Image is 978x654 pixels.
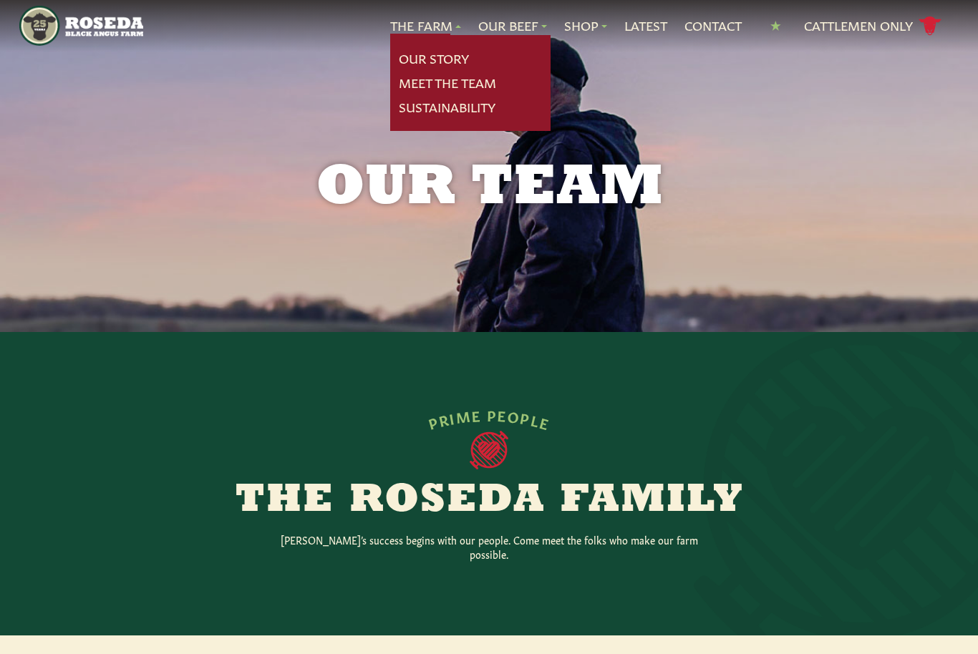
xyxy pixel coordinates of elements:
[455,407,472,424] span: M
[624,16,667,35] a: Latest
[538,413,552,431] span: E
[214,481,764,521] h2: The Roseda Family
[122,160,856,218] h1: Our Team
[399,49,469,68] a: Our Story
[399,74,496,92] a: Meet The Team
[519,409,532,426] span: P
[529,411,542,428] span: L
[19,6,143,46] img: https://roseda.com/wp-content/uploads/2021/05/roseda-25-header.png
[437,411,450,429] span: R
[426,406,553,431] div: PRIME PEOPLE
[426,413,440,431] span: P
[399,98,495,117] a: Sustainability
[448,409,457,426] span: I
[471,406,482,423] span: E
[804,14,941,39] a: Cattlemen Only
[487,406,497,422] span: P
[497,406,508,423] span: E
[564,16,607,35] a: Shop
[390,16,461,35] a: The Farm
[260,532,718,561] p: [PERSON_NAME]’s success begins with our people. Come meet the folks who make our farm possible.
[507,407,522,424] span: O
[684,16,742,35] a: Contact
[478,16,547,35] a: Our Beef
